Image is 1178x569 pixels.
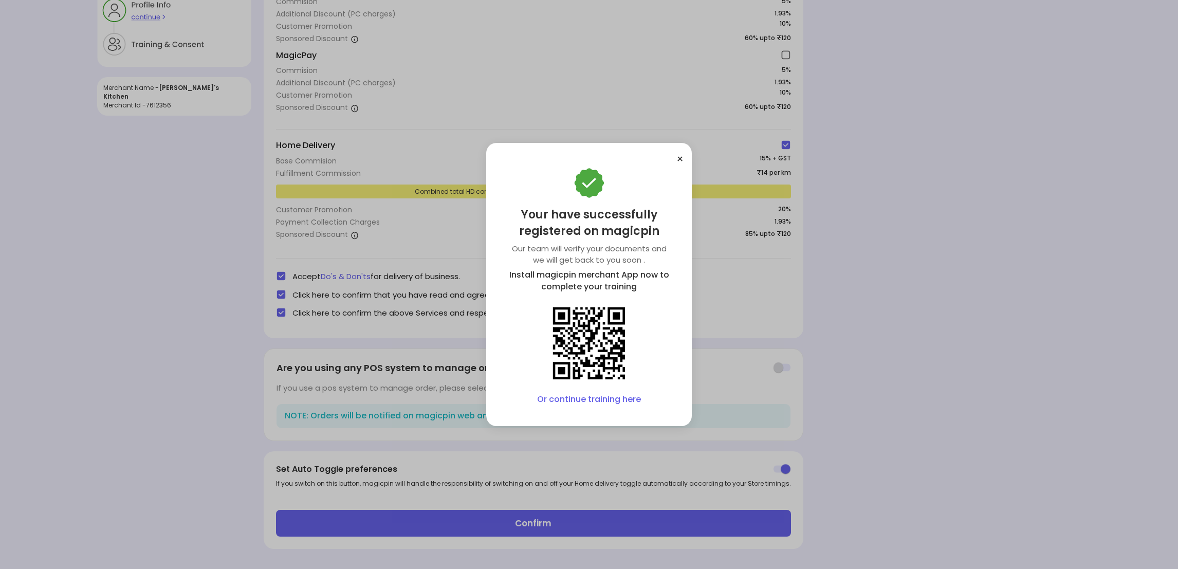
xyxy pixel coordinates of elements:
img: QR code [548,302,630,384]
a: Or continue training here [537,394,641,406]
div: Install magicpin merchant App now to complete your training [507,269,671,293]
div: Your have successfully registered on magicpin [507,207,671,239]
button: × [676,151,684,167]
img: Bmiey8A6pIvryUbuH9gNkaXLk_d0upLGesanSgfXTNQpErMybyzEx-Ux_6fu80IKHCRuIThfIE-JRLXil1y1pG8iRpVbs98nc... [574,168,604,198]
div: Our team will verify your documents and we will get back to you soon . [507,243,671,265]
